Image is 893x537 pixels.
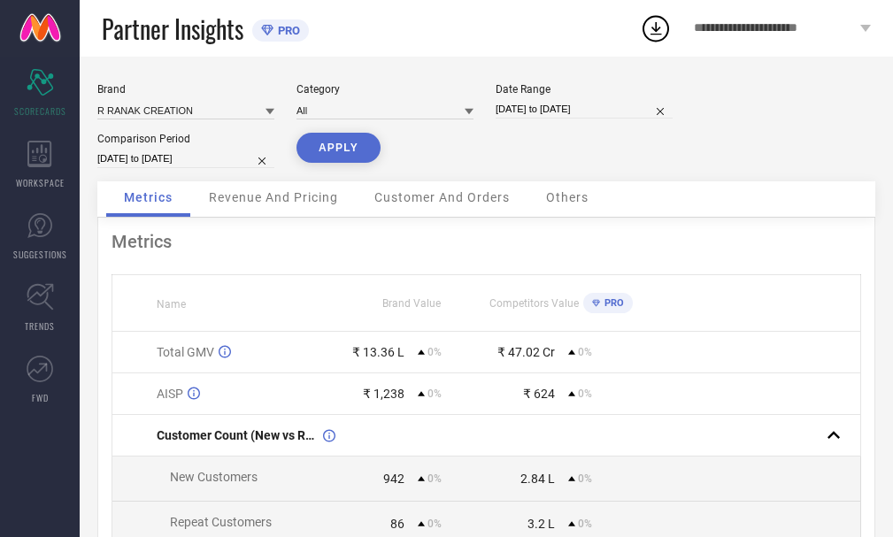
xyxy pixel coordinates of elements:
[578,387,592,400] span: 0%
[427,387,442,400] span: 0%
[32,391,49,404] span: FWD
[578,472,592,485] span: 0%
[170,515,272,529] span: Repeat Customers
[523,387,555,401] div: ₹ 624
[578,518,592,530] span: 0%
[489,297,579,310] span: Competitors Value
[427,518,442,530] span: 0%
[497,345,555,359] div: ₹ 47.02 Cr
[13,248,67,261] span: SUGGESTIONS
[640,12,672,44] div: Open download list
[578,346,592,358] span: 0%
[157,345,214,359] span: Total GMV
[97,83,274,96] div: Brand
[427,346,442,358] span: 0%
[97,133,274,145] div: Comparison Period
[496,100,673,119] input: Select date range
[14,104,66,118] span: SCORECARDS
[382,297,441,310] span: Brand Value
[16,176,65,189] span: WORKSPACE
[273,24,300,37] span: PRO
[496,83,673,96] div: Date Range
[170,470,258,484] span: New Customers
[157,298,186,311] span: Name
[363,387,404,401] div: ₹ 1,238
[527,517,555,531] div: 3.2 L
[102,11,243,47] span: Partner Insights
[97,150,274,168] input: Select comparison period
[296,83,473,96] div: Category
[124,190,173,204] span: Metrics
[209,190,338,204] span: Revenue And Pricing
[157,428,319,442] span: Customer Count (New vs Repeat)
[25,319,55,333] span: TRENDS
[427,472,442,485] span: 0%
[157,387,183,401] span: AISP
[374,190,510,204] span: Customer And Orders
[383,472,404,486] div: 942
[112,231,861,252] div: Metrics
[390,517,404,531] div: 86
[296,133,381,163] button: APPLY
[546,190,589,204] span: Others
[520,472,555,486] div: 2.84 L
[352,345,404,359] div: ₹ 13.36 L
[600,297,624,309] span: PRO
